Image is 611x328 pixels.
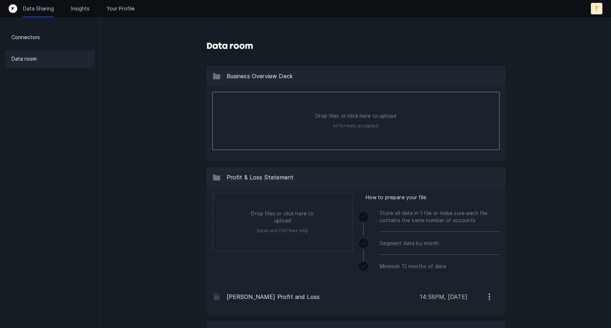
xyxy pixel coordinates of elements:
span: How to prepare your file [366,193,427,202]
img: 296775163815d3260c449a3c76d78306.svg [212,292,221,301]
span: Business Overview Deck [227,72,293,80]
p: Data room [11,55,37,63]
p: Connectors [11,33,40,42]
a: Data Sharing [23,5,54,12]
div: Segment data by month [380,232,500,255]
a: Connectors [6,29,94,46]
div: Store all data in 1 file or make sure each file contains the same number of accounts [380,202,500,232]
a: Data room [6,50,94,67]
p: 14:58PM, [DATE] [420,292,467,301]
a: Insights [71,5,89,12]
span: Profit & Loss Statement [227,174,294,181]
img: 13c8d1aa17ce7ae226531ffb34303e38.svg [212,173,221,182]
h3: Data room [207,40,253,52]
p: T [595,5,598,12]
a: Your Profile [107,5,135,12]
div: Minimum 12 months of data [380,255,500,278]
p: [PERSON_NAME] Profit and Loss [227,292,415,301]
button: T [591,3,602,14]
img: 13c8d1aa17ce7ae226531ffb34303e38.svg [212,72,221,80]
